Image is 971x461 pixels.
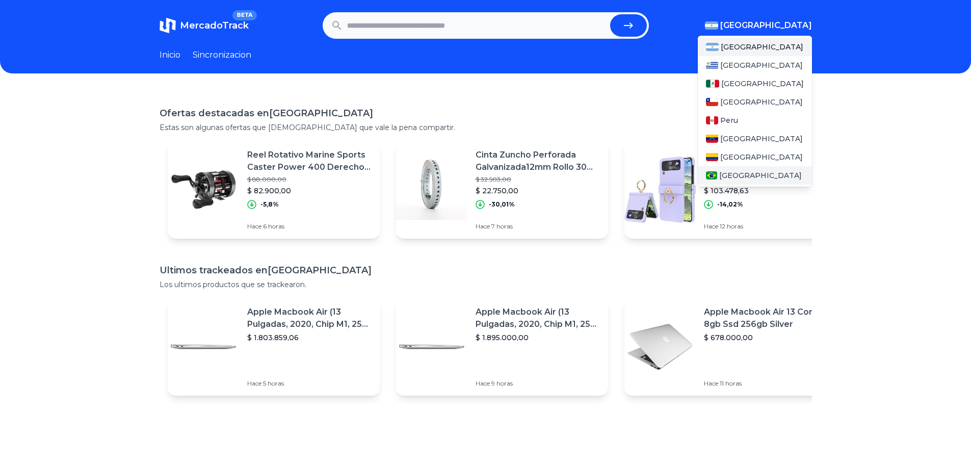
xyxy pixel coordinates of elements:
[168,298,380,396] a: Featured imageApple Macbook Air (13 Pulgadas, 2020, Chip M1, 256 Gb De Ssd, 8 Gb De Ram) - Plata$...
[706,116,718,124] img: Peru
[476,332,600,343] p: $ 1.895.000,00
[247,332,372,343] p: $ 1.803.859,06
[476,149,600,173] p: Cinta Zuncho Perforada Galvanizada12mm Rollo 30m [PERSON_NAME]
[247,186,372,196] p: $ 82.900,00
[720,134,803,144] span: [GEOGRAPHIC_DATA]
[698,166,812,185] a: Brasil[GEOGRAPHIC_DATA]
[160,279,812,290] p: Los ultimos productos que se trackearon.
[698,93,812,111] a: Chile[GEOGRAPHIC_DATA]
[168,141,380,239] a: Featured imageReel Rotativo Marine Sports Caster Power 400 Derecho Color Plateado$ 88.000,00$ 82....
[706,153,718,161] img: Colombia
[247,175,372,184] p: $ 88.000,00
[698,38,812,56] a: Argentina[GEOGRAPHIC_DATA]
[247,222,372,231] p: Hace 6 horas
[247,149,372,173] p: Reel Rotativo Marine Sports Caster Power 400 Derecho Color Plateado
[720,97,803,107] span: [GEOGRAPHIC_DATA]
[624,141,836,239] a: Featured imageFunda Para Galaxy Z Flip4 Con Soporte [PERSON_NAME]$ 120.358,63$ 103.478,63-14,02%H...
[396,141,608,239] a: Featured imageCinta Zuncho Perforada Galvanizada12mm Rollo 30m [PERSON_NAME]$ 32.503,00$ 22.750,0...
[706,135,718,143] img: Venezuela
[489,200,515,209] p: -30,01%
[705,19,812,32] button: [GEOGRAPHIC_DATA]
[721,42,803,52] span: [GEOGRAPHIC_DATA]
[260,200,279,209] p: -5,8%
[721,79,804,89] span: [GEOGRAPHIC_DATA]
[720,19,812,32] span: [GEOGRAPHIC_DATA]
[396,154,467,225] img: Featured image
[160,122,812,133] p: Estas son algunas ofertas que [DEMOGRAPHIC_DATA] que vale la pena compartir.
[706,98,718,106] img: Chile
[476,186,600,196] p: $ 22.750,00
[704,306,828,330] p: Apple Macbook Air 13 Core I5 8gb Ssd 256gb Silver
[706,43,719,51] img: Argentina
[180,20,249,31] span: MercadoTrack
[476,306,600,330] p: Apple Macbook Air (13 Pulgadas, 2020, Chip M1, 256 Gb De Ssd, 8 Gb De Ram) - Plata
[719,170,802,181] span: [GEOGRAPHIC_DATA]
[706,171,718,180] img: Brasil
[247,306,372,330] p: Apple Macbook Air (13 Pulgadas, 2020, Chip M1, 256 Gb De Ssd, 8 Gb De Ram) - Plata
[476,379,600,388] p: Hace 9 horas
[720,152,803,162] span: [GEOGRAPHIC_DATA]
[704,222,828,231] p: Hace 12 horas
[247,379,372,388] p: Hace 5 horas
[624,311,696,382] img: Featured image
[624,154,696,225] img: Featured image
[160,263,812,277] h1: Ultimos trackeados en [GEOGRAPHIC_DATA]
[706,80,719,88] img: Mexico
[396,311,467,382] img: Featured image
[160,17,176,34] img: MercadoTrack
[705,21,718,30] img: Argentina
[232,10,256,20] span: BETA
[706,61,718,69] img: Uruguay
[624,298,836,396] a: Featured imageApple Macbook Air 13 Core I5 8gb Ssd 256gb Silver$ 678.000,00Hace 11 horas
[476,175,600,184] p: $ 32.503,00
[698,74,812,93] a: Mexico[GEOGRAPHIC_DATA]
[168,311,239,382] img: Featured image
[720,115,738,125] span: Peru
[698,130,812,148] a: Venezuela[GEOGRAPHIC_DATA]
[704,379,828,388] p: Hace 11 horas
[698,56,812,74] a: Uruguay[GEOGRAPHIC_DATA]
[168,154,239,225] img: Featured image
[160,106,812,120] h1: Ofertas destacadas en [GEOGRAPHIC_DATA]
[717,200,743,209] p: -14,02%
[704,332,828,343] p: $ 678.000,00
[698,148,812,166] a: Colombia[GEOGRAPHIC_DATA]
[160,17,249,34] a: MercadoTrackBETA
[193,49,251,61] a: Sincronizacion
[704,186,828,196] p: $ 103.478,63
[160,49,180,61] a: Inicio
[720,60,803,70] span: [GEOGRAPHIC_DATA]
[476,222,600,231] p: Hace 7 horas
[396,298,608,396] a: Featured imageApple Macbook Air (13 Pulgadas, 2020, Chip M1, 256 Gb De Ssd, 8 Gb De Ram) - Plata$...
[698,111,812,130] a: PeruPeru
